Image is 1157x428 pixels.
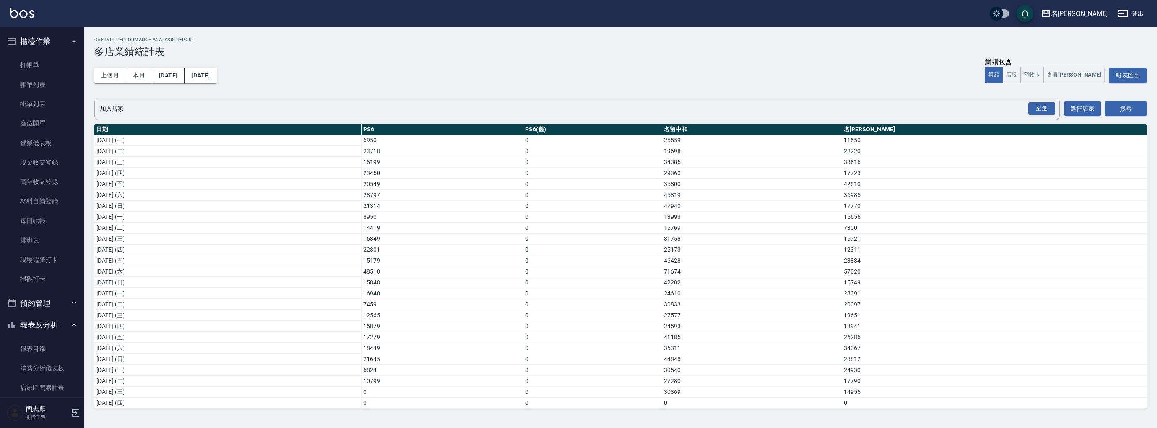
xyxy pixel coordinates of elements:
td: [DATE] (四) [94,321,361,332]
td: [DATE] (一) [94,135,361,146]
td: 0 [523,288,662,299]
td: 20097 [842,299,1147,310]
td: [DATE] (五) [94,255,361,266]
a: 材料自購登錄 [3,191,81,211]
button: 預收卡 [1020,67,1044,83]
a: 帳單列表 [3,75,81,94]
td: 0 [361,397,523,408]
button: 名[PERSON_NAME] [1038,5,1111,22]
td: 18941 [842,321,1147,332]
td: [DATE] (一) [94,211,361,222]
td: 15656 [842,211,1147,222]
td: 16721 [842,233,1147,244]
td: 22220 [842,146,1147,157]
td: 8950 [361,211,523,222]
td: 0 [523,167,662,178]
td: 0 [523,157,662,167]
td: 12311 [842,244,1147,255]
p: 高階主管 [26,413,69,421]
td: 0 [523,375,662,386]
a: 消費分析儀表板 [3,359,81,378]
td: [DATE] (日) [94,354,361,364]
td: [DATE] (四) [94,397,361,408]
td: 29360 [662,167,842,178]
td: 16940 [361,288,523,299]
td: 21314 [361,200,523,211]
td: [DATE] (三) [94,157,361,167]
td: 10799 [361,375,523,386]
td: 0 [361,386,523,397]
th: 名[PERSON_NAME] [842,124,1147,135]
td: 15749 [842,277,1147,288]
button: [DATE] [152,68,185,83]
td: 0 [523,408,662,419]
td: 0 [523,332,662,343]
button: 登出 [1115,6,1147,21]
td: 35800 [662,178,842,189]
a: 每日結帳 [3,211,81,231]
td: [DATE] (三) [94,310,361,321]
td: 0 [523,364,662,375]
h3: 多店業績統計表 [94,46,1147,58]
td: 30540 [662,364,842,375]
a: 排班表 [3,231,81,250]
th: PS6(舊) [523,124,662,135]
td: [DATE] (二) [94,222,361,233]
td: 42510 [842,178,1147,189]
h2: Overall Performance Analysis Report [94,37,1147,43]
td: 26286 [842,332,1147,343]
a: 現金收支登錄 [3,153,81,172]
td: 24593 [662,321,842,332]
button: 報表及分析 [3,314,81,336]
td: 16769 [662,222,842,233]
td: [DATE] (二) [94,146,361,157]
td: 0 [523,386,662,397]
button: Open [1027,101,1057,117]
td: 14955 [842,386,1147,397]
th: 日期 [94,124,361,135]
td: 0 [523,397,662,408]
td: [DATE] (五) [94,178,361,189]
button: 店販 [1003,67,1021,83]
td: 6824 [361,364,523,375]
td: 12565 [361,310,523,321]
a: 報表目錄 [3,339,81,359]
td: 31758 [662,233,842,244]
td: 0 [523,146,662,157]
button: [DATE] [185,68,217,83]
td: 17770 [842,200,1147,211]
td: 0 [523,178,662,189]
td: 0 [361,408,523,419]
img: Person [7,404,24,421]
td: 0 [523,277,662,288]
h5: 簡志穎 [26,405,69,413]
td: 42202 [662,277,842,288]
button: 搜尋 [1105,101,1147,117]
td: 18449 [361,343,523,354]
td: [DATE] (五) [94,408,361,419]
td: 27577 [662,310,842,321]
td: 21645 [361,354,523,364]
td: 23718 [361,146,523,157]
td: [DATE] (二) [94,375,361,386]
td: [DATE] (三) [94,233,361,244]
td: 22301 [361,244,523,255]
td: 0 [662,397,842,408]
td: 15349 [361,233,523,244]
button: 業績 [985,67,1003,83]
td: [DATE] (一) [94,364,361,375]
td: 0 [523,244,662,255]
td: 23391 [842,288,1147,299]
td: 57020 [842,266,1147,277]
td: 11650 [842,135,1147,146]
td: 0 [523,211,662,222]
td: 14419 [361,222,523,233]
td: 20549 [361,178,523,189]
td: 0 [523,299,662,310]
td: 0 [523,354,662,364]
td: 0 [842,397,1147,408]
td: 0 [523,266,662,277]
td: 19651 [842,310,1147,321]
input: 店家名稱 [98,101,1043,116]
td: 30833 [662,299,842,310]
